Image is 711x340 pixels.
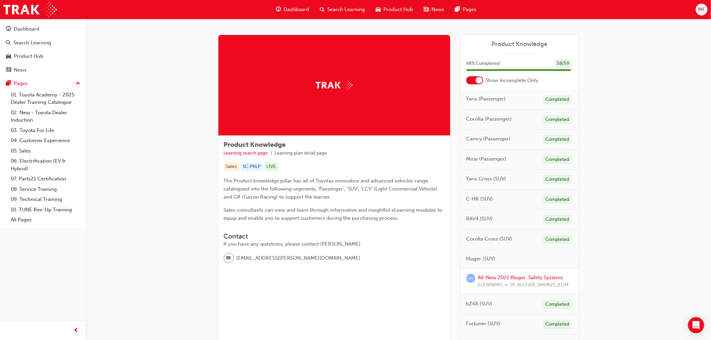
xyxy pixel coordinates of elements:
[466,215,493,223] span: RAV4 (SUV)
[463,6,477,13] span: Pages
[8,156,83,174] a: 06. Electrification (EV & Hybrid)
[74,327,79,335] span: prev-icon
[466,175,506,183] span: Yaris Cross (SUV)
[466,115,512,123] span: Corolla (Passenger)
[688,317,704,333] div: Open Intercom Messenger
[3,50,83,62] a: Product Hub
[224,232,445,240] h3: Contact
[466,95,506,103] span: Yaris (Passenger)
[237,254,361,262] span: [EMAIL_ADDRESS][PERSON_NAME][DOMAIN_NAME]
[8,146,83,156] a: 05. Sales
[8,215,83,225] a: All Pages
[466,235,512,243] span: Corolla Cross (SUV)
[276,5,281,14] span: guage-icon
[14,52,43,60] div: Product Hub
[284,6,309,13] span: Dashboard
[466,40,573,48] a: Product Knowledge
[555,59,572,68] div: 58 / 59
[8,174,83,184] a: 07. Parts21 Certification
[466,300,493,308] span: bZ4X (SUV)
[224,240,445,248] div: If you have any questions, please contact [PERSON_NAME].
[3,23,83,35] a: Dashboard
[376,5,381,14] span: car-icon
[466,195,493,203] span: C-HR (SUV)
[315,3,371,16] a: search-iconSearch Learning
[543,95,572,104] div: Completed
[543,195,572,204] div: Completed
[320,5,325,14] span: search-icon
[14,80,28,87] div: Pages
[8,125,83,136] a: 03. Toyota For Life
[275,150,327,157] li: Learning plan detail page
[6,40,11,46] span: search-icon
[76,79,80,88] span: up-icon
[224,162,239,171] div: Sales
[3,37,83,49] a: Search Learning
[13,39,51,47] div: Search Learning
[543,320,572,329] div: Completed
[3,64,83,76] a: News
[6,26,11,32] span: guage-icon
[14,66,27,74] div: News
[543,235,572,244] div: Completed
[371,3,419,16] a: car-iconProduct Hub
[384,6,413,13] span: Product Hub
[478,274,563,281] a: All-New 2021 Kluger: Safety Systems
[466,274,475,283] span: learningRecordVerb_ATTEMPT-icon
[466,155,507,163] span: Mirai (Passenger)
[8,184,83,195] a: 08. Service Training
[543,115,572,124] div: Completed
[241,162,263,171] div: SC-PKLP
[8,135,83,146] a: 04. Customer Experience
[543,175,572,184] div: Completed
[543,215,572,224] div: Completed
[6,67,11,73] span: news-icon
[316,80,353,90] img: Trak
[455,5,460,14] span: pages-icon
[450,3,482,16] a: pages-iconPages
[224,178,439,200] span: The Product knowledge pillar has all of Toyotas innovative and advanced vehicles range catalogued...
[264,162,279,171] div: LIVE
[466,60,500,68] span: 98 % Completed
[224,141,286,148] span: Product Knowledge
[3,2,57,17] img: Trak
[432,6,445,13] span: News
[8,194,83,205] a: 09. Technical Training
[3,77,83,90] button: Pages
[6,53,11,59] span: car-icon
[328,6,365,13] span: Search Learning
[226,254,231,263] span: email-icon
[271,3,315,16] a: guage-iconDashboard
[466,135,511,143] span: Camry (Passenger)
[698,6,705,13] span: MF
[14,25,39,33] div: Dashboard
[3,22,83,77] button: DashboardSearch LearningProduct HubNews
[478,281,503,289] span: ELEARNING
[6,81,11,87] span: pages-icon
[8,108,83,125] a: 02. New - Toyota Dealer Induction
[224,207,444,221] span: Sales consultants can view and learn through informative and insightful eLearning modules to equi...
[466,320,501,328] span: Fortuner (SUV)
[486,77,539,84] span: Show Incomplete Only
[419,3,450,16] a: news-iconNews
[8,205,83,215] a: 10. TUNE Rev-Up Training
[696,4,708,15] button: MF
[543,300,572,309] div: Completed
[510,281,569,289] span: SP_KLUGER_NM0621_EL04
[8,90,83,108] a: 01. Toyota Academy - 2025 Dealer Training Catalogue
[224,150,268,156] a: Learning search page
[424,5,429,14] span: news-icon
[543,135,572,144] div: Completed
[543,155,572,164] div: Completed
[466,255,496,263] span: Kluger (SUV)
